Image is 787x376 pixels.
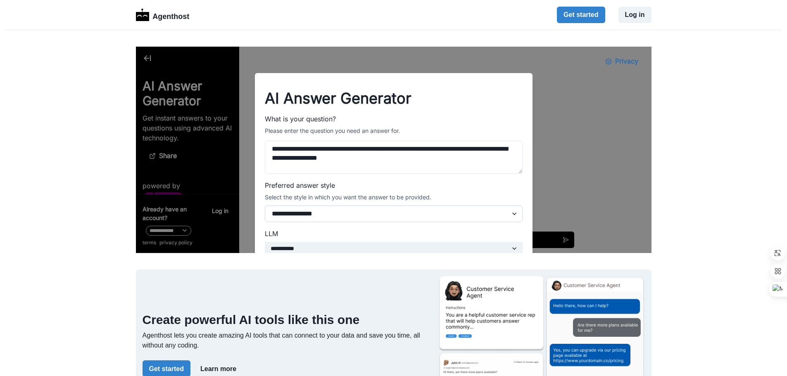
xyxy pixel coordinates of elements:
button: Get started [557,7,605,23]
iframe: AI Answer Generator [136,47,651,253]
h2: Create powerful AI tools like this one [143,312,432,327]
p: Agenthost lets you create amazing AI tools that can connect to your data and save you time, all w... [143,331,432,350]
img: Logo [136,9,150,21]
p: Agenthost [152,8,189,22]
a: LogoAgenthost [136,8,190,22]
button: Log in [618,7,651,23]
